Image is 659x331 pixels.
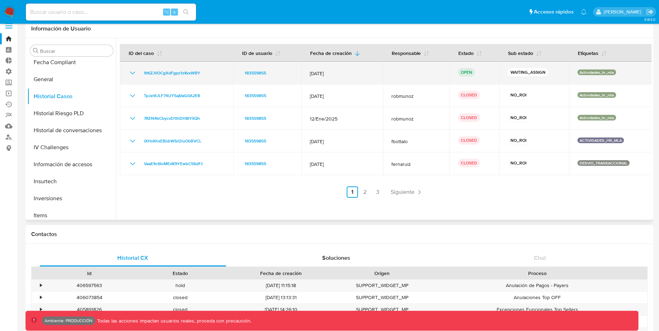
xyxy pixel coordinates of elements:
button: Información de accesos [27,156,116,173]
p: Ambiente: PRODUCCIÓN [45,319,93,322]
div: Origen [341,270,422,277]
div: Excepciones Funcionales Top Sellers [428,304,647,315]
button: Fecha Compliant [27,54,116,71]
span: s [173,9,175,15]
div: closed [135,304,225,315]
button: search-icon [179,7,193,17]
div: • [40,282,42,289]
span: Chat [534,254,546,262]
div: • [40,294,42,301]
button: Inversiones [27,190,116,207]
div: Estado [140,270,220,277]
button: Buscar [33,48,39,54]
button: Items [27,207,116,224]
a: Salir [646,8,654,16]
div: Id [49,270,130,277]
div: Fecha de creación [230,270,331,277]
div: [DATE] 11:15:18 [225,280,336,291]
div: SUPPORT_WIDGET_MP [336,304,427,315]
div: [DATE] 13:13:31 [225,292,336,303]
div: 406597563 [44,280,135,291]
div: Proceso [432,270,642,277]
button: IV Challenges [27,139,116,156]
span: Historial CX [117,254,148,262]
button: Historial de conversaciones [27,122,116,139]
div: Anulación de Pagos - Payers [428,280,647,291]
span: Accesos rápidos [534,8,574,16]
div: [DATE] 14:26:10 [225,304,336,315]
div: • [40,306,42,313]
div: 405891826 [44,304,135,315]
a: Notificaciones [581,9,587,15]
h1: Contactos [31,231,648,238]
div: Anulaciones Top OFF [428,292,647,303]
div: closed [135,292,225,303]
div: hold [135,280,225,291]
div: 406073854 [44,292,135,303]
button: General [27,71,116,88]
div: SUPPORT_WIDGET_MP [336,292,427,303]
p: luis.birchenz@mercadolibre.com [604,9,644,15]
div: SUPPORT_WIDGET_MP [336,280,427,291]
p: Todas las acciones impactan usuarios reales, proceda con precaución. [95,318,251,324]
button: Insurtech [27,173,116,190]
button: Historial Casos [27,88,116,105]
span: Soluciones [322,254,350,262]
span: 3.163.0 [644,17,655,22]
span: ⌥ [164,9,169,15]
input: Buscar usuario o caso... [26,7,196,17]
h1: Información de Usuario [31,25,91,32]
input: Buscar [40,48,110,54]
button: Historial Riesgo PLD [27,105,116,122]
